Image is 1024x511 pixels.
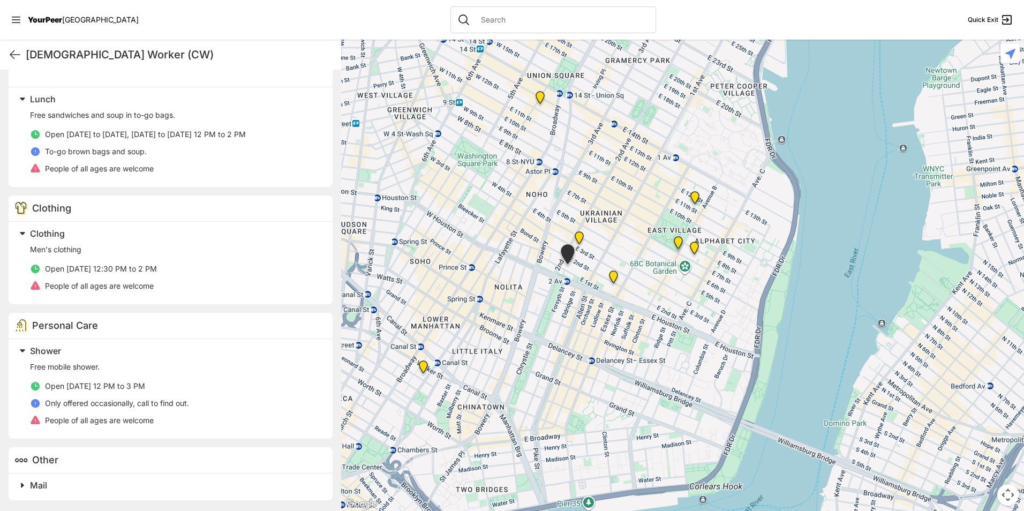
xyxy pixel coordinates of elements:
p: Men's clothing [30,244,320,255]
span: Clothing [32,202,71,214]
p: Free mobile shower. [30,362,320,372]
span: Open [DATE] to [DATE], [DATE] to [DATE] 12 PM to 2 PM [45,130,246,139]
div: Synagoge at Union Square [529,87,551,112]
input: Search [475,14,649,25]
span: People of all ages are welcome [45,164,154,173]
span: Shower [30,345,61,356]
span: Clothing [30,228,65,239]
span: Lunch [30,94,56,104]
p: Only offered occasionally, call to find out. [45,398,189,409]
span: YourPeer [28,15,62,24]
div: St. Joseph House [554,240,581,273]
p: To-go brown bags and soup. [45,146,147,157]
a: Quick Exit [968,13,1013,26]
button: Map camera controls [997,484,1019,506]
span: [GEOGRAPHIC_DATA] [62,15,139,24]
p: Free sandwiches and soup in to-go bags. [30,110,320,121]
div: University Community Social Services (UCSS) [603,266,624,292]
span: Other [32,454,58,465]
div: Maryhouse [568,227,590,253]
div: Manhattan [683,237,705,263]
span: Personal Care [32,320,98,331]
span: Mail [30,480,47,491]
span: Open [DATE] 12 PM to 3 PM [45,381,145,390]
div: Tribeca Campus/New York City Rescue Mission [412,356,434,382]
span: People of all ages are welcome [45,281,154,290]
h1: [DEMOGRAPHIC_DATA] Worker (CW) [26,47,333,62]
a: YourPeer[GEOGRAPHIC_DATA] [28,17,139,23]
span: Quick Exit [968,16,998,24]
a: Open this area in Google Maps (opens a new window) [344,497,379,511]
span: People of all ages are welcome [45,416,154,425]
span: Open [DATE] 12:30 PM to 2 PM [45,264,157,273]
div: Lunch in the Park [667,232,689,258]
img: Google [344,497,379,511]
